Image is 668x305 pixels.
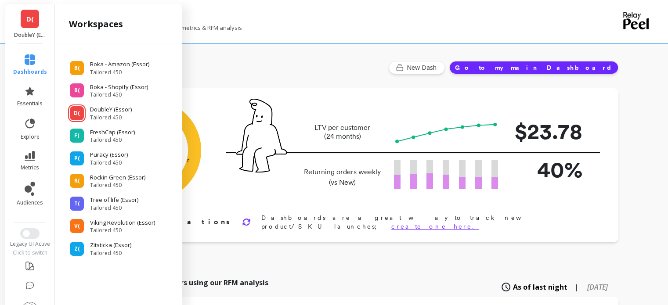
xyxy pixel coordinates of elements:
span: F( [74,132,79,139]
a: create one here. [391,223,479,230]
span: New Dash [407,63,439,72]
span: Tailored 450 [90,69,149,76]
span: As of last night [513,282,567,292]
p: Zitsticka (Essor) [90,241,131,250]
p: Rockin Green (Essor) [90,173,145,182]
p: Viking Revolution (Essor) [90,219,155,227]
span: Tailored 450 [90,250,131,257]
p: Boka - Amazon (Essor) [90,60,149,69]
span: dashboards [13,68,47,75]
span: Z( [74,245,80,252]
span: explore [21,133,40,140]
button: Go to my main Dashboard [449,61,618,74]
span: D( [74,110,80,117]
span: essentials [17,100,43,107]
span: audiences [17,199,43,206]
span: Tailored 450 [90,227,155,234]
div: Click to switch [4,249,56,256]
span: B( [74,87,80,94]
p: LTV per customer (24 months) [301,123,383,141]
p: Returning orders weekly (vs New) [301,167,383,188]
img: pal seatted on line [236,99,287,172]
span: Tailored 450 [90,182,145,189]
span: Tailored 450 [90,205,138,212]
span: B( [74,65,80,72]
span: V( [74,222,80,230]
span: T( [74,200,80,207]
span: Tailored 450 [90,114,132,121]
span: | [574,282,578,292]
span: Tailored 450 [90,136,135,144]
h2: workspaces [69,18,123,30]
p: 40% [512,153,582,186]
p: DoubleY (Essor) [90,105,132,114]
span: P( [74,155,80,162]
span: R( [74,177,80,184]
p: DoubleY (Essor) [14,32,46,39]
p: Dashboards are a great way to track new product/SKU launches; [261,213,590,231]
button: New Dash [389,61,445,74]
p: Tree of life (Essor) [90,196,138,205]
p: FreshCap (Essor) [90,128,135,137]
p: Boka - Shopify (Essor) [90,83,148,92]
span: metrics [21,164,39,171]
p: $23.78 [512,115,582,148]
p: Puracy (Essor) [90,151,128,159]
span: D( [26,14,34,24]
span: Tailored 450 [90,91,148,98]
div: Legacy UI Active [4,240,56,248]
button: Switch to New UI [20,228,40,239]
span: [DATE] [587,282,608,292]
span: Tailored 450 [90,159,128,166]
